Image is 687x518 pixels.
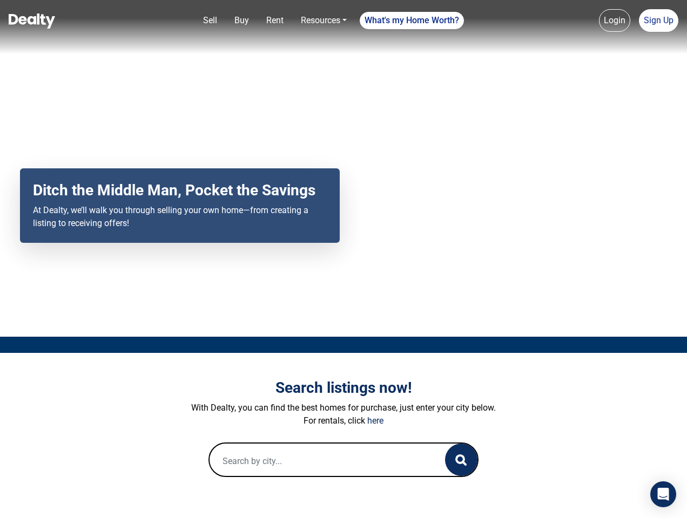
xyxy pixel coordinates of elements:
[44,401,643,414] p: With Dealty, you can find the best homes for purchase, just enter your city below.
[599,9,630,32] a: Login
[44,414,643,427] p: For rentals, click
[297,10,351,31] a: Resources
[367,415,383,426] a: here
[262,10,288,31] a: Rent
[199,10,221,31] a: Sell
[360,12,464,29] a: What's my Home Worth?
[9,13,55,29] img: Dealty - Buy, Sell & Rent Homes
[44,379,643,397] h3: Search listings now!
[650,481,676,507] div: Open Intercom Messenger
[33,204,327,230] p: At Dealty, we’ll walk you through selling your own home—from creating a listing to receiving offers!
[210,444,423,478] input: Search by city...
[33,181,327,200] h2: Ditch the Middle Man, Pocket the Savings
[639,9,678,32] a: Sign Up
[230,10,253,31] a: Buy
